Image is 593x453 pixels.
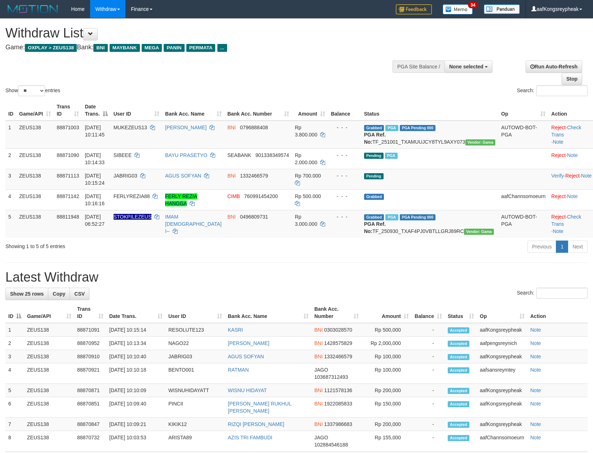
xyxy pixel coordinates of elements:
span: BNI [227,125,236,130]
a: AGUS SOFYAN [228,354,264,359]
td: Rp 500,000 [362,323,412,337]
a: [PERSON_NAME] RUKHUL [PERSON_NAME] [228,401,291,414]
td: 3 [5,169,16,189]
a: Reject [551,193,566,199]
a: Reject [551,125,566,130]
a: FERLY REZIA HANGGA [165,193,197,206]
a: AGUS SOFYAN [165,173,201,179]
td: AUTOWD-BOT-PGA [498,210,548,238]
td: WISNUHIDAYATT [165,384,225,397]
span: SEABANK [227,152,251,158]
th: Date Trans.: activate to sort column descending [82,100,110,121]
a: WISNU HIDAYAT [228,387,267,393]
span: Marked by aafsreyleap [385,214,398,220]
h1: Latest Withdraw [5,270,588,284]
span: PGA Pending [400,214,436,220]
td: ZEUS138 [24,397,74,418]
span: [DATE] 10:11:45 [85,125,105,138]
a: [PERSON_NAME] [165,125,207,130]
a: Stop [562,73,582,85]
td: ZEUS138 [16,189,54,210]
span: Accepted [448,341,469,347]
div: - - - [331,124,358,131]
a: BAYU PRASETYO [165,152,207,158]
span: Grabbed [364,214,384,220]
a: Reject [551,214,566,220]
span: JABRIG03 [114,173,137,179]
a: Note [530,327,541,333]
td: PINCII [165,397,225,418]
span: CIMB [227,193,240,199]
span: PGA Pending [400,125,436,131]
span: Copy 1332466579 to clipboard [240,173,268,179]
th: Action [527,302,588,323]
img: panduan.png [484,4,520,14]
span: 88871090 [57,152,79,158]
a: Next [568,241,588,253]
a: Reject [551,152,566,158]
th: Balance: activate to sort column ascending [412,302,445,323]
span: BNI [227,173,236,179]
span: Accepted [448,367,469,373]
td: aafChannsomoeurn [477,431,527,452]
a: Note [567,193,578,199]
span: Grabbed [364,125,384,131]
span: FERLYREZIA88 [114,193,150,199]
th: Trans ID: activate to sort column ascending [54,100,82,121]
span: BNI [314,327,323,333]
td: ZEUS138 [16,210,54,238]
span: Rp 3.800.000 [295,125,317,138]
th: Op: activate to sort column ascending [477,302,527,323]
td: Rp 100,000 [362,350,412,363]
td: 5 [5,384,24,397]
td: - [412,418,445,431]
span: JAGO [314,367,328,373]
td: 1 [5,121,16,149]
a: Show 25 rows [5,288,48,300]
td: ZEUS138 [24,384,74,397]
td: 8 [5,431,24,452]
span: Marked by aafsolysreylen [385,153,398,159]
span: Copy 1332466579 to clipboard [324,354,352,359]
td: - [412,337,445,350]
div: Showing 1 to 5 of 5 entries [5,240,242,250]
span: Accepted [448,422,469,428]
td: 88870851 [74,397,106,418]
span: Accepted [448,327,469,333]
span: SIBEEE [114,152,132,158]
td: [DATE] 10:10:09 [106,384,165,397]
a: Check Trans [551,214,581,227]
span: None selected [449,64,483,69]
a: KASRI [228,327,243,333]
span: 88871003 [57,125,79,130]
a: Note [530,367,541,373]
td: TF_251001_TXAMUUJCY8TYL9AXY073 [361,121,499,149]
td: [DATE] 10:15:14 [106,323,165,337]
span: Vendor URL: https://trx31.1velocity.biz [465,139,496,145]
td: [DATE] 10:09:40 [106,397,165,418]
td: aafKongsreypheak [477,350,527,363]
a: Previous [527,241,556,253]
span: BNI [314,387,323,393]
select: Showentries [18,85,45,96]
td: aafKongsreypheak [477,418,527,431]
td: ARISTA89 [165,431,225,452]
span: Pending [364,173,384,179]
td: - [412,397,445,418]
td: ZEUS138 [24,431,74,452]
label: Search: [517,85,588,96]
td: - [412,363,445,384]
td: 2 [5,337,24,350]
span: Rp 700.000 [295,173,321,179]
b: PGA Ref. No: [364,132,386,145]
h1: Withdraw List [5,26,388,40]
span: JAGO [314,435,328,440]
th: User ID: activate to sort column ascending [111,100,162,121]
td: aafKongsreypheak [477,397,527,418]
div: - - - [331,172,358,179]
th: Bank Acc. Name: activate to sort column ascending [225,302,311,323]
td: [DATE] 10:10:18 [106,363,165,384]
span: ... [217,44,227,52]
h4: Game: Bank: [5,44,388,51]
a: Note [530,421,541,427]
